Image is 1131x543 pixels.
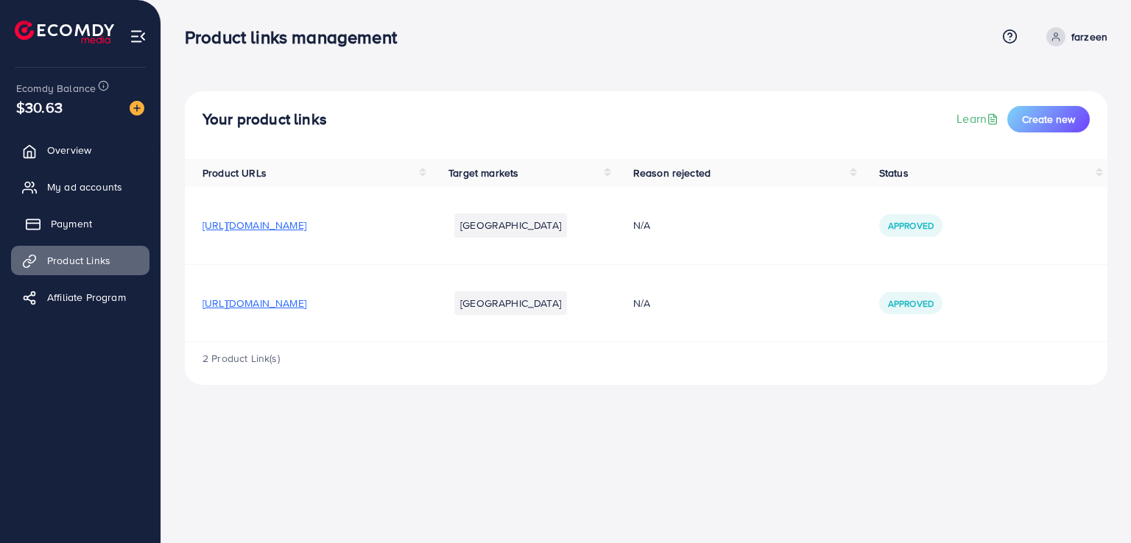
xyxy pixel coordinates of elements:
[47,180,122,194] span: My ad accounts
[956,110,1001,127] a: Learn
[11,172,149,202] a: My ad accounts
[454,291,567,315] li: [GEOGRAPHIC_DATA]
[11,283,149,312] a: Affiliate Program
[47,253,110,268] span: Product Links
[1071,28,1107,46] p: farzeen
[1068,477,1120,532] iframe: Chat
[202,166,267,180] span: Product URLs
[16,81,96,96] span: Ecomdy Balance
[11,135,149,165] a: Overview
[888,219,934,232] span: Approved
[888,297,934,310] span: Approved
[454,213,567,237] li: [GEOGRAPHIC_DATA]
[47,290,126,305] span: Affiliate Program
[202,351,280,366] span: 2 Product Link(s)
[633,296,650,310] span: N/A
[11,246,149,275] a: Product Links
[130,28,147,45] img: menu
[879,166,909,180] span: Status
[202,110,327,129] h4: Your product links
[47,143,91,157] span: Overview
[633,218,650,233] span: N/A
[448,166,518,180] span: Target markets
[15,21,114,43] img: logo
[1007,106,1090,132] button: Create new
[202,218,306,233] span: [URL][DOMAIN_NAME]
[1022,112,1075,127] span: Create new
[1040,27,1107,46] a: farzeen
[185,26,409,48] h3: Product links management
[16,96,63,118] span: $30.63
[202,296,306,310] span: [URL][DOMAIN_NAME]
[633,166,711,180] span: Reason rejected
[51,216,92,231] span: Payment
[130,101,144,116] img: image
[11,209,149,238] a: Payment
